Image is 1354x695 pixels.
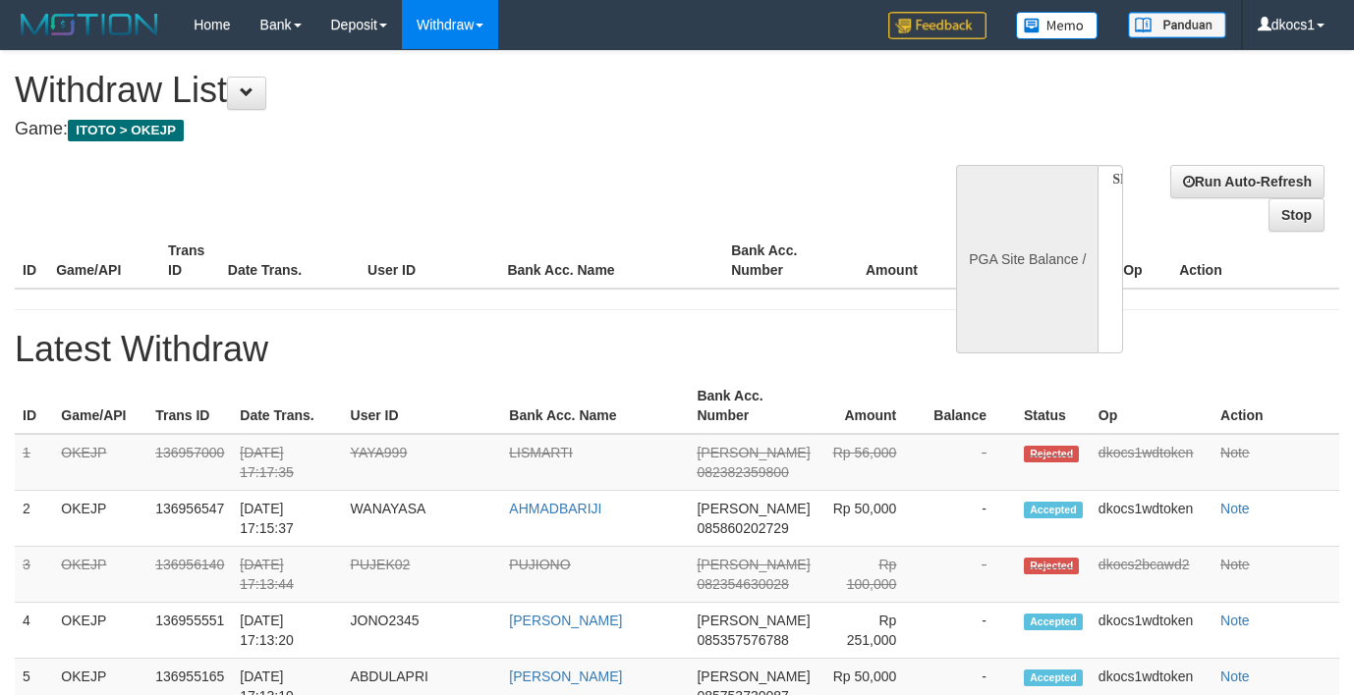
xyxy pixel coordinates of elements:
[723,233,835,289] th: Bank Acc. Number
[501,378,689,434] th: Bank Acc. Name
[819,547,926,603] td: Rp 100,000
[147,491,232,547] td: 136956547
[926,603,1016,659] td: -
[499,233,723,289] th: Bank Acc. Name
[232,434,342,491] td: [DATE] 17:17:35
[160,233,220,289] th: Trans ID
[343,378,502,434] th: User ID
[835,233,947,289] th: Amount
[1091,491,1213,547] td: dkocs1wdtoken
[926,547,1016,603] td: -
[1091,547,1213,603] td: dkocs2bcawd2
[819,603,926,659] td: Rp 251,000
[697,668,810,684] span: [PERSON_NAME]
[53,378,147,434] th: Game/API
[343,547,502,603] td: PUJEK02
[819,491,926,547] td: Rp 50,000
[697,576,788,592] span: 082354630028
[53,603,147,659] td: OKEJP
[689,378,819,434] th: Bank Acc. Number
[147,434,232,491] td: 136957000
[147,378,232,434] th: Trans ID
[1171,233,1339,289] th: Action
[1220,557,1250,572] a: Note
[15,434,53,491] td: 1
[819,434,926,491] td: Rp 56,000
[509,445,572,460] a: LISMARTI
[697,613,810,628] span: [PERSON_NAME]
[53,491,147,547] td: OKEJP
[232,547,342,603] td: [DATE] 17:13:44
[947,233,1049,289] th: Balance
[220,233,360,289] th: Date Trans.
[15,233,48,289] th: ID
[697,464,788,480] span: 082382359800
[697,557,810,572] span: [PERSON_NAME]
[343,491,502,547] td: WANAYASA
[147,603,232,659] td: 136955551
[1170,165,1325,198] a: Run Auto-Refresh
[15,10,164,39] img: MOTION_logo.png
[1091,434,1213,491] td: dkocs1wdtoken
[926,491,1016,547] td: -
[697,501,810,516] span: [PERSON_NAME]
[1024,669,1083,686] span: Accepted
[888,12,987,39] img: Feedback.jpg
[15,120,883,139] h4: Game:
[697,520,788,536] span: 085860202729
[1024,502,1083,518] span: Accepted
[509,557,570,572] a: PUJIONO
[1091,378,1213,434] th: Op
[1220,613,1250,628] a: Note
[343,434,502,491] td: YAYA999
[926,434,1016,491] td: -
[48,233,160,289] th: Game/API
[360,233,499,289] th: User ID
[1128,12,1226,38] img: panduan.png
[232,378,342,434] th: Date Trans.
[1091,603,1213,659] td: dkocs1wdtoken
[956,165,1098,353] div: PGA Site Balance /
[232,491,342,547] td: [DATE] 17:15:37
[1220,668,1250,684] a: Note
[1016,12,1099,39] img: Button%20Memo.svg
[1024,558,1079,574] span: Rejected
[15,603,53,659] td: 4
[1220,445,1250,460] a: Note
[509,613,622,628] a: [PERSON_NAME]
[1269,198,1325,232] a: Stop
[819,378,926,434] th: Amount
[509,668,622,684] a: [PERSON_NAME]
[1220,501,1250,516] a: Note
[53,434,147,491] td: OKEJP
[509,501,601,516] a: AHMADBARIJI
[926,378,1016,434] th: Balance
[15,378,53,434] th: ID
[697,445,810,460] span: [PERSON_NAME]
[15,491,53,547] td: 2
[147,547,232,603] td: 136956140
[1024,446,1079,462] span: Rejected
[1213,378,1339,434] th: Action
[697,632,788,648] span: 085357576788
[232,603,342,659] td: [DATE] 17:13:20
[15,330,1339,369] h1: Latest Withdraw
[1016,378,1091,434] th: Status
[15,71,883,110] h1: Withdraw List
[1024,614,1083,630] span: Accepted
[53,547,147,603] td: OKEJP
[68,120,184,141] span: ITOTO > OKEJP
[1115,233,1171,289] th: Op
[15,547,53,603] td: 3
[343,603,502,659] td: JONO2345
